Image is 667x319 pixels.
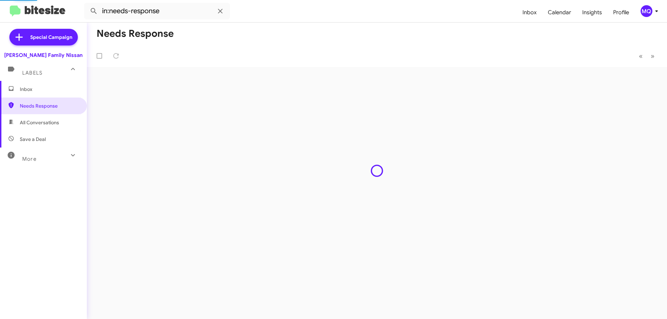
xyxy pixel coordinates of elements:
a: Calendar [542,2,577,23]
button: Next [647,49,659,63]
button: MQ [635,5,659,17]
span: « [639,52,643,60]
span: More [22,156,36,162]
span: Special Campaign [30,34,72,41]
span: Save a Deal [20,136,46,143]
input: Search [84,3,230,19]
div: [PERSON_NAME] Family Nissan [4,52,83,59]
nav: Page navigation example [635,49,659,63]
span: Needs Response [20,102,79,109]
a: Special Campaign [9,29,78,45]
a: Profile [608,2,635,23]
span: » [651,52,654,60]
a: Insights [577,2,608,23]
span: All Conversations [20,119,59,126]
span: Labels [22,70,42,76]
span: Inbox [20,86,79,93]
a: Inbox [517,2,542,23]
div: MQ [641,5,652,17]
h1: Needs Response [97,28,174,39]
button: Previous [635,49,647,63]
